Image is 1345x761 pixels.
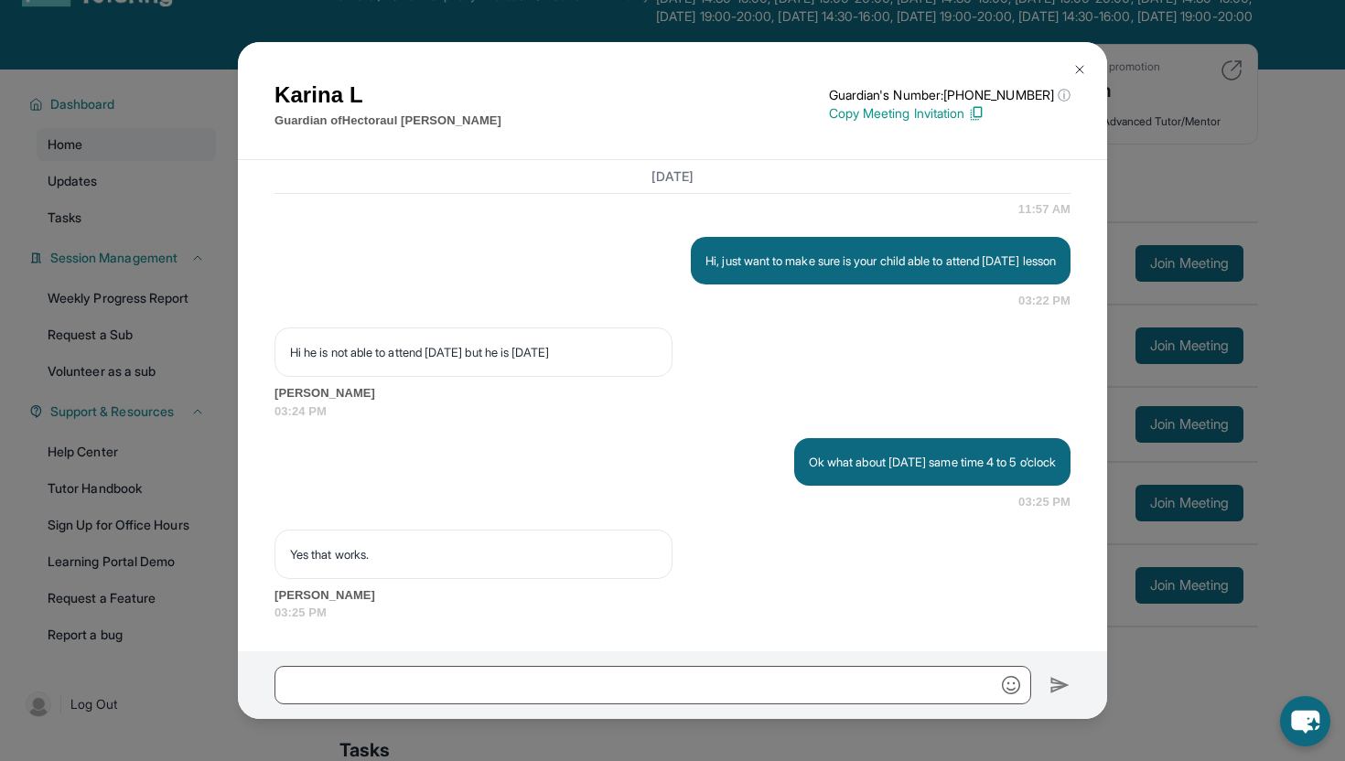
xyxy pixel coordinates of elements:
[1018,200,1071,219] span: 11:57 AM
[829,86,1071,104] p: Guardian's Number: [PHONE_NUMBER]
[290,545,657,563] p: Yes that works.
[1049,674,1071,696] img: Send icon
[809,453,1056,471] p: Ok what about [DATE] same time 4 to 5 o'clock
[274,604,1071,622] span: 03:25 PM
[968,105,985,122] img: Copy Icon
[274,384,1071,402] span: [PERSON_NAME]
[274,402,1071,421] span: 03:24 PM
[274,112,501,130] p: Guardian of Hectoraul [PERSON_NAME]
[705,252,1056,270] p: Hi, just want to make sure is your child able to attend [DATE] lesson
[1018,292,1071,310] span: 03:22 PM
[829,104,1071,123] p: Copy Meeting Invitation
[290,343,657,361] p: Hi he is not able to attend [DATE] but he is [DATE]
[1018,493,1071,511] span: 03:25 PM
[1002,676,1020,694] img: Emoji
[1280,696,1330,746] button: chat-button
[1072,62,1087,77] img: Close Icon
[274,586,1071,605] span: [PERSON_NAME]
[274,79,501,112] h1: Karina L
[274,167,1071,186] h3: [DATE]
[1058,86,1071,104] span: ⓘ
